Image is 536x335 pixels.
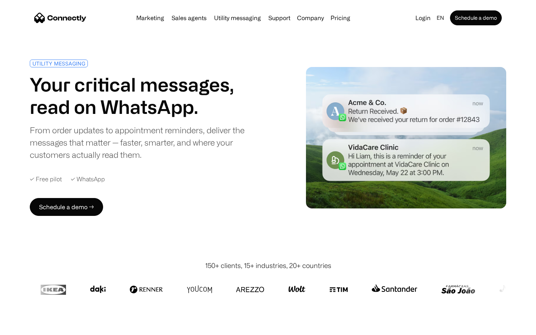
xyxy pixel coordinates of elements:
a: Marketing [133,15,167,21]
div: ✓ Free pilot [30,176,62,183]
div: en [434,13,449,23]
a: Sales agents [169,15,210,21]
a: Schedule a demo → [30,198,103,216]
div: Company [297,13,324,23]
aside: Language selected: English [7,321,45,332]
h1: Your critical messages, read on WhatsApp. [30,73,265,118]
a: Schedule a demo [450,10,502,25]
div: UTILITY MESSAGING [32,61,85,66]
a: home [34,12,86,23]
div: Company [295,13,326,23]
div: From order updates to appointment reminders, deliver the messages that matter — faster, smarter, ... [30,124,265,161]
a: Pricing [328,15,353,21]
div: ✓ WhatsApp [71,176,105,183]
a: Login [412,13,434,23]
a: Utility messaging [211,15,264,21]
ul: Language list [15,322,45,332]
div: en [437,13,444,23]
a: Support [265,15,293,21]
div: 150+ clients, 15+ industries, 20+ countries [205,261,331,271]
